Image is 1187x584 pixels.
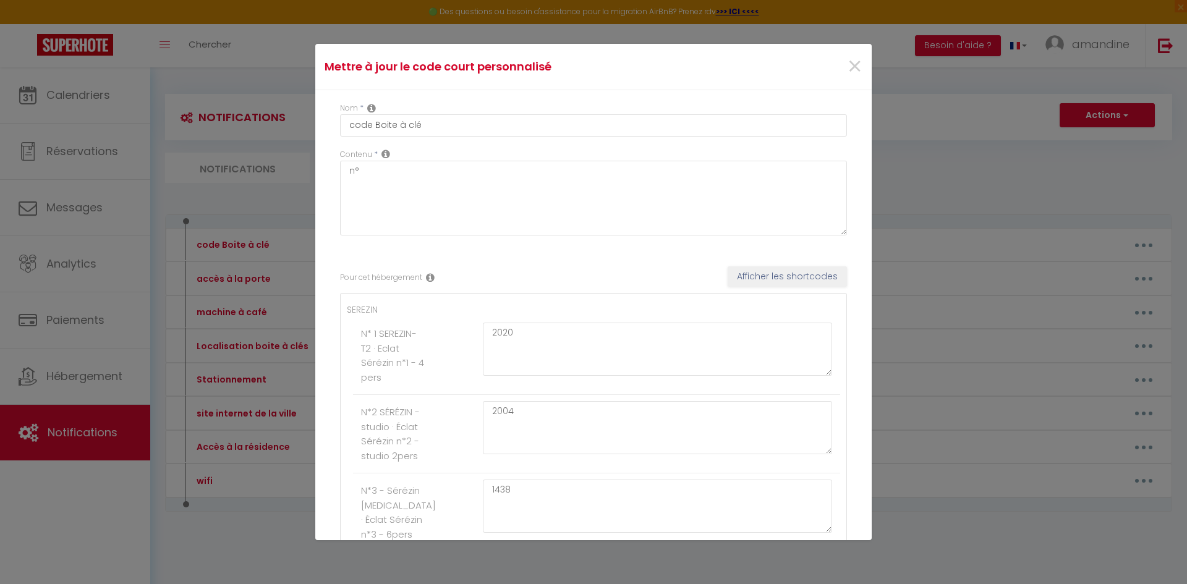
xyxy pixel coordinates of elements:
h4: Mettre à jour le code court personnalisé [325,58,678,75]
span: × [847,48,862,85]
button: Afficher les shortcodes [728,266,847,287]
label: Nom [340,103,358,114]
i: Custom short code name [367,103,376,113]
i: Replacable content [381,149,390,159]
label: N*3 - Sérézin [MEDICAL_DATA] · Éclat Sérézin n*3 - 6pers [361,483,436,541]
label: Pour cet hébergement [340,272,422,284]
label: SEREZIN [347,303,378,316]
input: Custom code name [340,114,847,137]
label: N* 1 SEREZIN- T2 · Eclat Sérézin n*1 - 4 pers [361,326,426,384]
label: N*2 SÉRÉZIN - studio · Éclat Sérézin n*2 - studio 2pers [361,405,426,463]
i: Rental [426,273,435,282]
label: Contenu [340,149,372,161]
button: Close [847,54,862,80]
